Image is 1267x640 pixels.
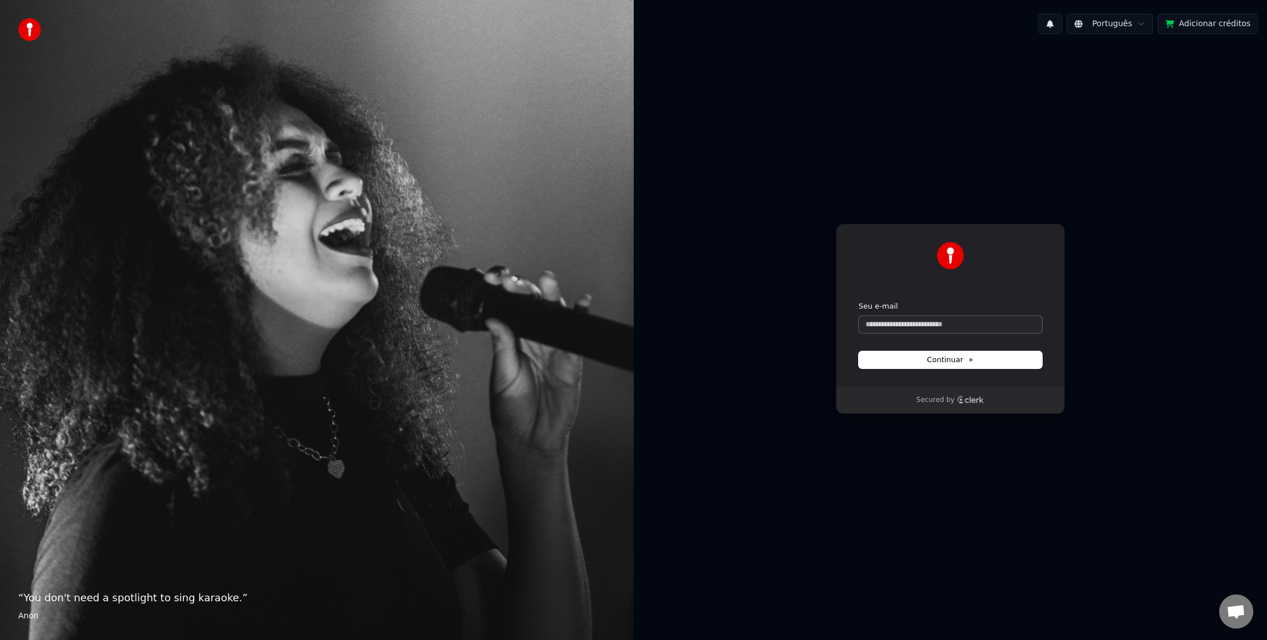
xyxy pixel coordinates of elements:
[18,18,41,41] img: youka
[957,396,984,404] a: Clerk logo
[916,396,954,405] p: Secured by
[937,242,964,269] img: Youka
[1158,14,1258,34] button: Adicionar créditos
[927,355,974,365] span: Continuar
[18,590,616,606] p: “ You don't need a spotlight to sing karaoke. ”
[1219,594,1253,629] a: Open chat
[859,351,1042,368] button: Continuar
[859,301,898,311] label: Seu e-mail
[18,610,616,622] footer: Anon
